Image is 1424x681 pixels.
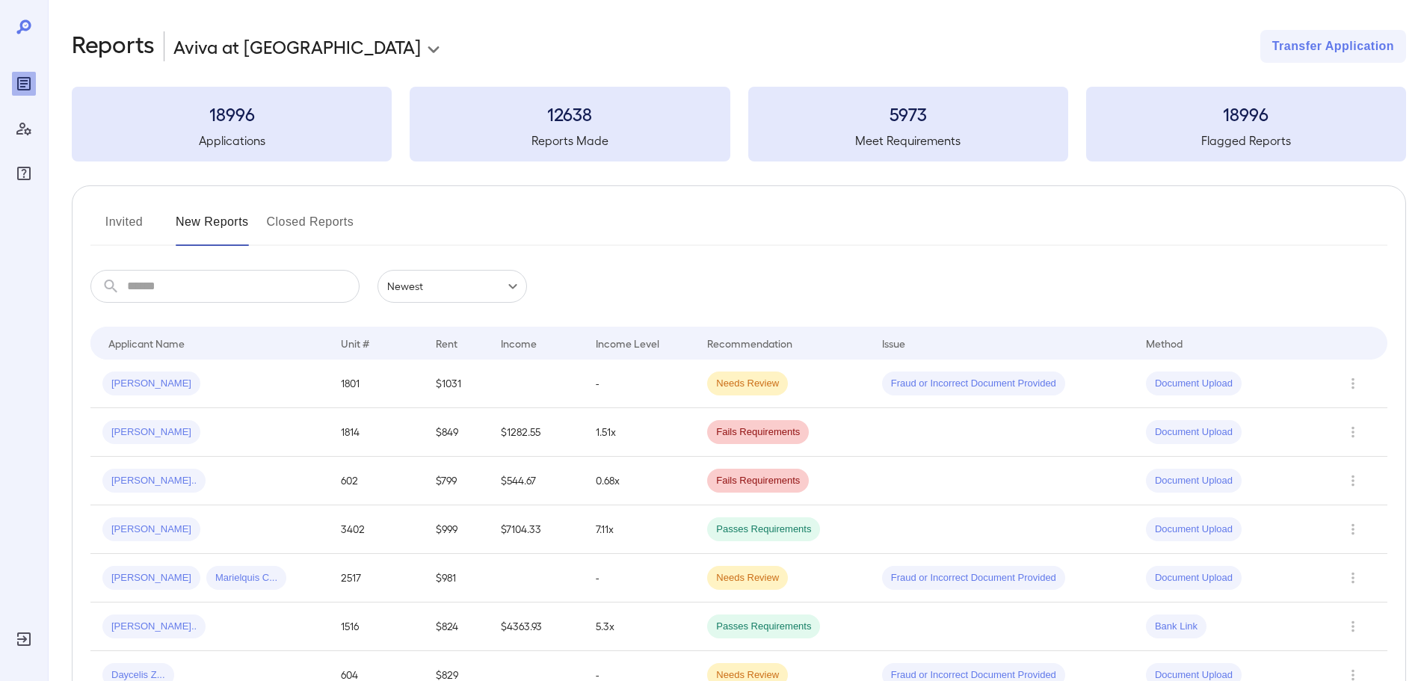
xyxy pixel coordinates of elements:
span: [PERSON_NAME] [102,377,200,391]
h3: 18996 [1086,102,1406,126]
span: [PERSON_NAME] [102,523,200,537]
td: 2517 [329,554,424,603]
td: $824 [424,603,489,651]
h5: Applications [72,132,392,150]
span: Passes Requirements [707,523,820,537]
span: Document Upload [1146,425,1242,440]
button: Row Actions [1341,469,1365,493]
button: Row Actions [1341,614,1365,638]
td: 0.68x [584,457,695,505]
span: Fails Requirements [707,474,809,488]
h3: 5973 [748,102,1068,126]
span: Document Upload [1146,523,1242,537]
div: FAQ [12,161,36,185]
span: Needs Review [707,571,788,585]
td: $4363.93 [489,603,584,651]
td: 5.3x [584,603,695,651]
summary: 18996Applications12638Reports Made5973Meet Requirements18996Flagged Reports [72,87,1406,161]
button: Row Actions [1341,517,1365,541]
div: Method [1146,334,1183,352]
td: 1.51x [584,408,695,457]
h3: 12638 [410,102,730,126]
h3: 18996 [72,102,392,126]
div: Applicant Name [108,334,185,352]
div: Income Level [596,334,659,352]
div: Log Out [12,627,36,651]
button: Row Actions [1341,420,1365,444]
button: Row Actions [1341,372,1365,395]
td: $999 [424,505,489,554]
div: Income [501,334,537,352]
h5: Flagged Reports [1086,132,1406,150]
h5: Meet Requirements [748,132,1068,150]
div: Recommendation [707,334,792,352]
button: Row Actions [1341,566,1365,590]
td: $849 [424,408,489,457]
span: [PERSON_NAME] [102,425,200,440]
button: Invited [90,210,158,246]
div: Newest [377,270,527,303]
p: Aviva at [GEOGRAPHIC_DATA] [173,34,421,58]
button: Closed Reports [267,210,354,246]
span: Document Upload [1146,377,1242,391]
div: Issue [882,334,906,352]
span: [PERSON_NAME].. [102,474,206,488]
span: Document Upload [1146,474,1242,488]
div: Reports [12,72,36,96]
td: 1801 [329,360,424,408]
td: - [584,360,695,408]
button: Transfer Application [1260,30,1406,63]
h2: Reports [72,30,155,63]
span: Fails Requirements [707,425,809,440]
td: $799 [424,457,489,505]
span: [PERSON_NAME].. [102,620,206,634]
h5: Reports Made [410,132,730,150]
span: Fraud or Incorrect Document Provided [882,377,1065,391]
td: - [584,554,695,603]
td: 1516 [329,603,424,651]
div: Manage Users [12,117,36,141]
td: 1814 [329,408,424,457]
button: New Reports [176,210,249,246]
span: Fraud or Incorrect Document Provided [882,571,1065,585]
td: $1031 [424,360,489,408]
span: Marielquis C... [206,571,286,585]
div: Rent [436,334,460,352]
td: 7.11x [584,505,695,554]
td: $7104.33 [489,505,584,554]
span: Document Upload [1146,571,1242,585]
span: [PERSON_NAME] [102,571,200,585]
td: 602 [329,457,424,505]
td: $1282.55 [489,408,584,457]
span: Bank Link [1146,620,1206,634]
span: Passes Requirements [707,620,820,634]
span: Needs Review [707,377,788,391]
div: Unit # [341,334,369,352]
td: 3402 [329,505,424,554]
td: $981 [424,554,489,603]
td: $544.67 [489,457,584,505]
